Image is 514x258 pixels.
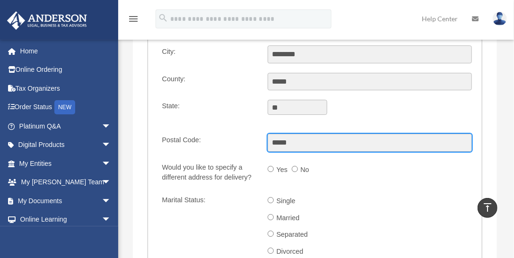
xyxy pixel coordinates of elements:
a: Online Ordering [7,60,125,79]
div: NEW [54,100,75,114]
label: Postal Code: [158,134,260,152]
a: My Documentsarrow_drop_down [7,191,125,210]
i: vertical_align_top [482,202,493,213]
label: Yes [274,163,292,178]
span: arrow_drop_down [102,154,121,173]
span: arrow_drop_down [102,136,121,155]
label: Would you like to specify a different address for delivery? [158,161,260,184]
a: menu [128,17,139,25]
a: Digital Productsarrow_drop_down [7,136,125,155]
label: Married [274,211,304,226]
label: State: [158,100,260,124]
a: My Entitiesarrow_drop_down [7,154,125,173]
a: Order StatusNEW [7,98,125,117]
label: County: [158,73,260,91]
a: My [PERSON_NAME] Teamarrow_drop_down [7,173,125,192]
span: arrow_drop_down [102,173,121,192]
i: search [158,13,168,23]
label: City: [158,45,260,63]
img: User Pic [493,12,507,26]
a: Platinum Q&Aarrow_drop_down [7,117,125,136]
a: Home [7,42,125,60]
a: Online Learningarrow_drop_down [7,210,125,229]
label: Separated [274,227,312,242]
label: Single [274,194,299,209]
a: Tax Organizers [7,79,125,98]
span: arrow_drop_down [102,117,121,136]
label: No [298,163,314,178]
span: arrow_drop_down [102,191,121,211]
i: menu [128,13,139,25]
span: arrow_drop_down [102,210,121,230]
a: vertical_align_top [478,198,497,218]
img: Anderson Advisors Platinum Portal [4,11,90,30]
